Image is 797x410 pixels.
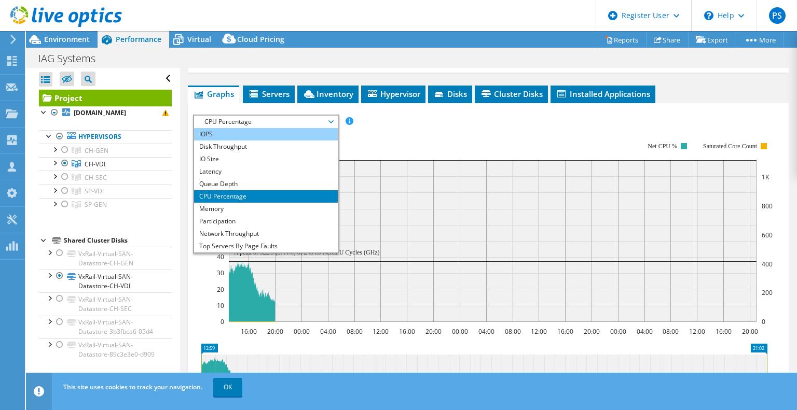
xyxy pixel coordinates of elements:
[241,327,257,336] text: 16:00
[85,146,108,155] span: CH-GEN
[703,143,758,150] text: Saturated Core Count
[505,327,521,336] text: 08:00
[85,160,105,168] span: CH-VDI
[704,11,713,20] svg: \n
[248,89,290,99] span: Servers
[221,317,224,326] text: 0
[39,198,172,211] a: SP-GEN
[39,247,172,270] a: VxRail-Virtual-SAN-Datastore-CH-GEN
[769,7,786,24] span: PS
[217,285,224,294] text: 20
[194,140,338,153] li: Disk Throughput
[217,268,224,277] text: 30
[194,165,338,178] li: Latency
[688,32,736,48] a: Export
[194,215,338,228] li: Participation
[237,34,284,44] span: Cloud Pricing
[217,252,224,261] text: 40
[39,292,172,315] a: VxRail-Virtual-SAN-Datastore-CH-SEC
[689,327,705,336] text: 12:00
[736,32,784,48] a: More
[347,327,363,336] text: 08:00
[762,317,765,326] text: 0
[373,327,389,336] text: 12:00
[39,144,172,157] a: CH-GEN
[63,383,202,391] span: This site uses cookies to track your navigation.
[557,327,573,336] text: 16:00
[303,89,353,99] span: Inventory
[531,327,547,336] text: 12:00
[452,327,468,336] text: 00:00
[267,327,283,336] text: 20:00
[194,240,338,252] li: Top Servers By Page Faults
[597,32,647,48] a: Reports
[762,260,773,268] text: 400
[366,89,420,99] span: Hypervisor
[194,190,338,203] li: CPU Percentage
[199,116,333,128] span: CPU Percentage
[39,106,172,120] a: [DOMAIN_NAME]
[433,89,467,99] span: Disks
[742,327,758,336] text: 20:00
[194,228,338,240] li: Network Throughput
[425,327,442,336] text: 20:00
[556,89,650,99] span: Installed Applications
[39,90,172,106] a: Project
[478,327,494,336] text: 04:00
[85,187,104,195] span: SP-VDI
[320,327,336,336] text: 04:00
[480,89,543,99] span: Cluster Disks
[762,202,773,210] text: 800
[39,316,172,338] a: VxRail-Virtual-SAN-Datastore-3b3fbca6-05d4
[85,200,107,209] span: SP-GEN
[610,327,626,336] text: 00:00
[646,32,689,48] a: Share
[193,89,234,99] span: Graphs
[213,378,242,397] a: OK
[637,327,653,336] text: 04:00
[194,128,338,140] li: IOPS
[762,173,769,181] text: 1K
[39,157,172,171] a: CH-VDI
[39,270,172,292] a: VxRail-Virtual-SAN-Datastore-CH-VDI
[187,34,211,44] span: Virtual
[716,327,732,336] text: 16:00
[194,178,338,190] li: Queue Depth
[39,338,172,361] a: VxRail-Virtual-SAN-Datastore-89c3e3e0-d909
[39,185,172,198] a: SP-VDI
[39,171,172,184] a: CH-SEC
[762,231,773,239] text: 600
[648,143,678,150] text: Net CPU %
[34,53,112,64] h1: IAG Systems
[663,327,679,336] text: 08:00
[294,327,310,336] text: 00:00
[194,203,338,215] li: Memory
[116,34,161,44] span: Performance
[584,327,600,336] text: 20:00
[217,301,224,310] text: 10
[762,288,773,297] text: 200
[194,153,338,165] li: IO Size
[39,130,172,144] a: Hypervisors
[64,234,172,247] div: Shared Cluster Disks
[85,173,107,182] span: CH-SEC
[74,108,126,117] b: [DOMAIN_NAME]
[399,327,415,336] text: 16:00
[44,34,90,44] span: Environment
